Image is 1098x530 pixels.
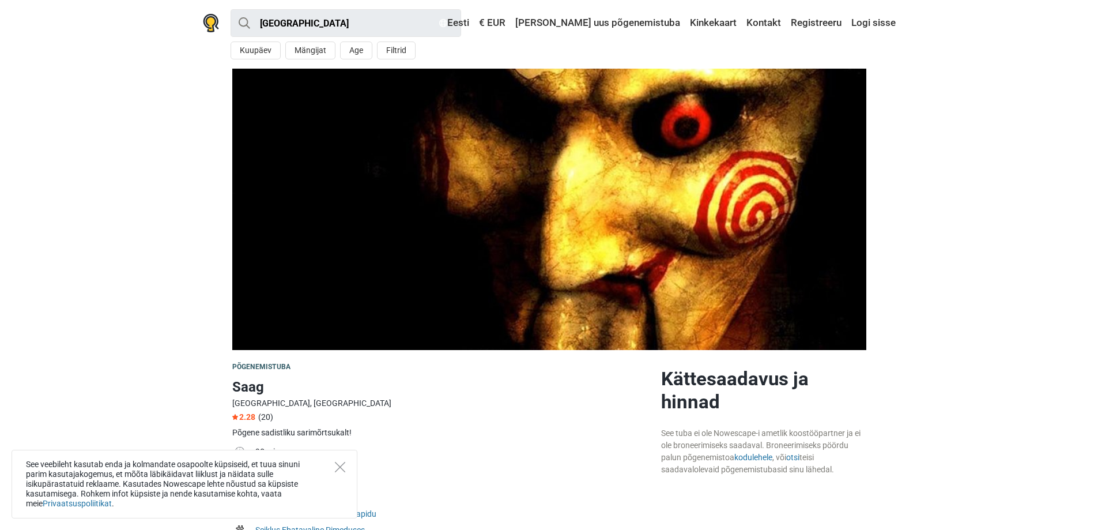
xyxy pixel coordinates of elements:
[232,427,652,439] div: Põgene sadistliku sarimõrtsukalt!
[687,13,739,33] a: Kinkekaart
[203,14,219,32] img: Nowescape logo
[661,367,866,414] h2: Kättesaadavus ja hinnad
[43,499,112,508] a: Privaatsuspoliitikat
[340,42,372,59] button: Age
[734,453,772,462] a: kodulehele
[436,13,472,33] a: Eesti
[232,412,255,422] span: 2.28
[285,42,335,59] button: Mängijat
[232,414,238,420] img: Star
[232,377,652,397] h1: Saag
[12,450,357,518] div: See veebileht kasutab enda ja kolmandate osapoolte küpsiseid, et tuua sinuni parim kasutajakogemu...
[335,462,345,472] button: Close
[788,13,844,33] a: Registreeru
[255,495,652,523] td: , ,
[255,461,652,478] td: 2 - 5 mängijat
[232,397,652,409] div: [GEOGRAPHIC_DATA], [GEOGRAPHIC_DATA]
[848,13,896,33] a: Logi sisse
[232,363,291,371] span: Põgenemistuba
[512,13,683,33] a: [PERSON_NAME] uus põgenemistuba
[786,453,799,462] a: otsi
[661,427,866,476] div: See tuba ei ole Nowescape-i ametlik koostööpartner ja ei ole broneerimiseks saadaval. Broneerimis...
[439,19,447,27] img: Eesti
[255,445,652,461] td: 90 min
[231,42,281,59] button: Kuupäev
[255,496,652,508] div: Väga hea:
[231,9,461,37] input: proovi “Tallinn”
[744,13,784,33] a: Kontakt
[258,412,273,422] span: (20)
[377,42,416,59] button: Filtrid
[232,69,866,350] img: Saag photo 1
[476,13,508,33] a: € EUR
